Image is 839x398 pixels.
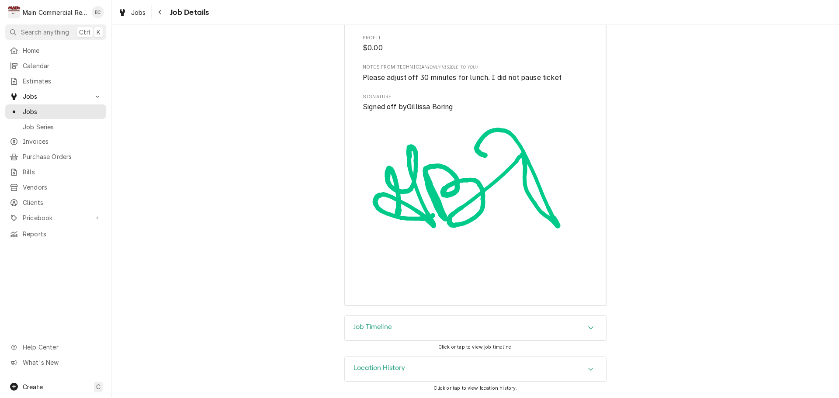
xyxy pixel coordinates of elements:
[5,195,106,210] a: Clients
[23,152,102,161] span: Purchase Orders
[344,315,607,341] div: Job Timeline
[5,24,106,40] button: Search anythingCtrlK
[363,102,588,112] span: Signed Off By
[92,6,104,18] div: BC
[23,76,102,86] span: Estimates
[5,43,106,58] a: Home
[114,5,149,20] a: Jobs
[5,104,106,119] a: Jobs
[5,165,106,179] a: Bills
[363,64,588,71] span: Notes from Technician
[23,46,102,55] span: Home
[363,43,588,53] span: Profit
[5,227,106,241] a: Reports
[363,93,588,287] div: Signator
[5,134,106,149] a: Invoices
[5,89,106,104] a: Go to Jobs
[23,183,102,192] span: Vendors
[8,6,20,18] div: Main Commercial Refrigeration Service's Avatar
[5,59,106,73] a: Calendar
[345,316,606,340] div: Accordion Header
[363,35,588,53] div: Profit
[79,28,90,37] span: Ctrl
[23,383,43,391] span: Create
[363,64,588,83] div: [object Object]
[23,61,102,70] span: Calendar
[5,211,106,225] a: Go to Pricebook
[433,385,517,391] span: Click or tap to view location history.
[5,340,106,354] a: Go to Help Center
[363,73,562,82] span: Please adjust off 30 minutes for lunch. I did not pause ticket
[5,180,106,194] a: Vendors
[23,343,101,352] span: Help Center
[8,6,20,18] div: M
[23,137,102,146] span: Invoices
[131,8,146,17] span: Jobs
[23,122,102,132] span: Job Series
[345,357,606,381] button: Accordion Details Expand Trigger
[363,112,588,287] img: Signature
[23,229,102,239] span: Reports
[23,358,101,367] span: What's New
[345,316,606,340] button: Accordion Details Expand Trigger
[354,364,406,372] h3: Location History
[23,107,102,116] span: Jobs
[344,356,607,382] div: Location History
[153,5,167,19] button: Navigate back
[23,213,89,222] span: Pricebook
[363,35,588,42] span: Profit
[428,65,477,69] span: (Only Visible to You)
[23,92,89,101] span: Jobs
[363,73,588,83] span: [object Object]
[363,44,383,52] span: $0.00
[23,198,102,207] span: Clients
[167,7,209,18] span: Job Details
[5,355,106,370] a: Go to What's New
[363,93,588,100] span: Signature
[97,28,101,37] span: K
[96,382,101,391] span: C
[5,74,106,88] a: Estimates
[92,6,104,18] div: Bookkeeper Main Commercial's Avatar
[354,323,392,331] h3: Job Timeline
[5,149,106,164] a: Purchase Orders
[5,120,106,134] a: Job Series
[23,8,87,17] div: Main Commercial Refrigeration Service
[21,28,69,37] span: Search anything
[345,357,606,381] div: Accordion Header
[23,167,102,177] span: Bills
[438,344,513,350] span: Click or tap to view job timeline.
